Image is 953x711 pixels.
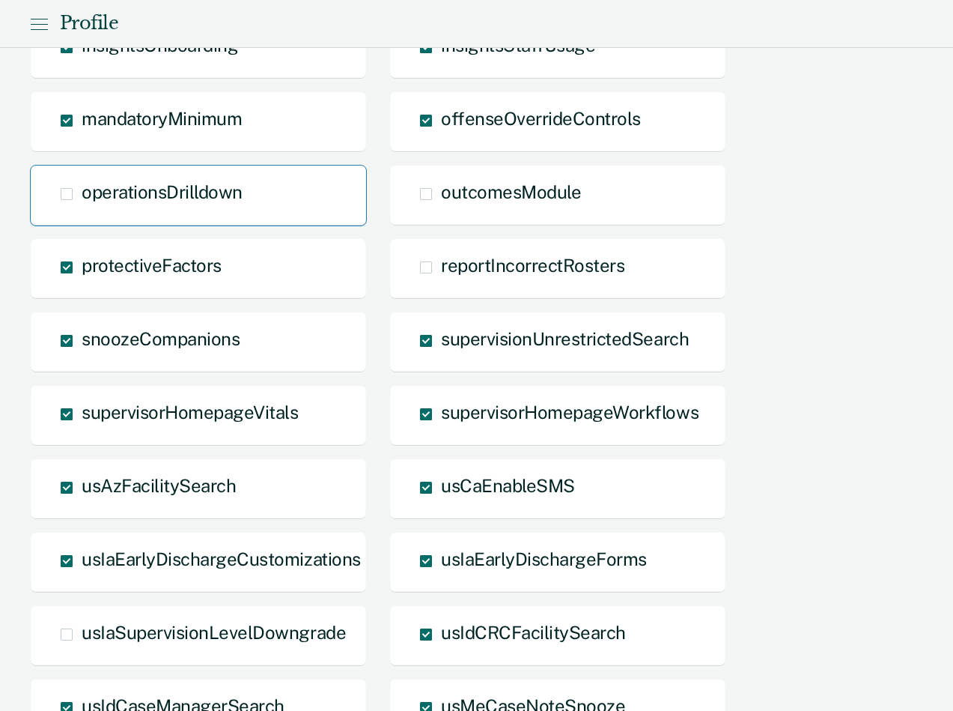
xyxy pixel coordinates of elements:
span: protectiveFactors [82,255,222,276]
span: supervisionUnrestrictedSearch [441,328,689,349]
span: usCaEnableSMS [441,475,575,496]
span: usIdCRCFacilitySearch [441,622,626,643]
span: mandatoryMinimum [82,108,242,129]
span: reportIncorrectRosters [441,255,624,276]
span: operationsDrilldown [82,181,243,202]
span: usIaSupervisionLevelDowngrade [82,622,346,643]
div: Profile [60,13,118,34]
span: supervisorHomepageVitals [82,402,298,423]
span: offenseOverrideControls [441,108,641,129]
span: usIaEarlyDischargeForms [441,548,647,569]
span: usIaEarlyDischargeCustomizations [82,548,361,569]
span: supervisorHomepageWorkflows [441,402,698,423]
span: usAzFacilitySearch [82,475,236,496]
span: outcomesModule [441,181,581,202]
span: insightsOnboarding [82,34,238,55]
span: insightsStaffUsage [441,34,595,55]
span: snoozeCompanions [82,328,240,349]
